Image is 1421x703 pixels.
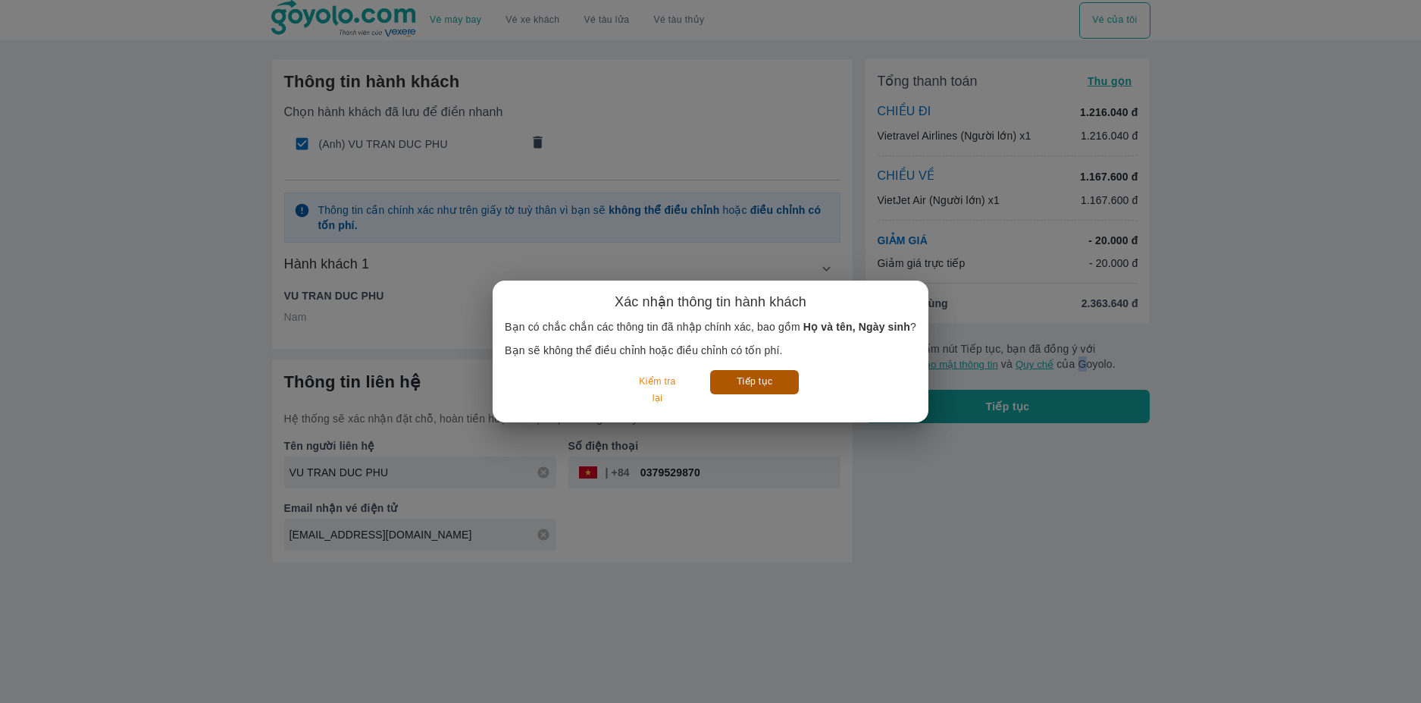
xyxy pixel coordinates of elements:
p: Bạn có chắc chắn các thông tin đã nhập chính xác, bao gồm ? [505,319,916,334]
button: Kiểm tra lại [622,370,693,410]
b: Họ và tên, Ngày sinh [803,321,910,333]
button: Tiếp tục [710,370,799,394]
p: Bạn sẽ không thể điều chỉnh hoặc điều chỉnh có tốn phí. [505,343,916,358]
h6: Xác nhận thông tin hành khách [615,293,806,311]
